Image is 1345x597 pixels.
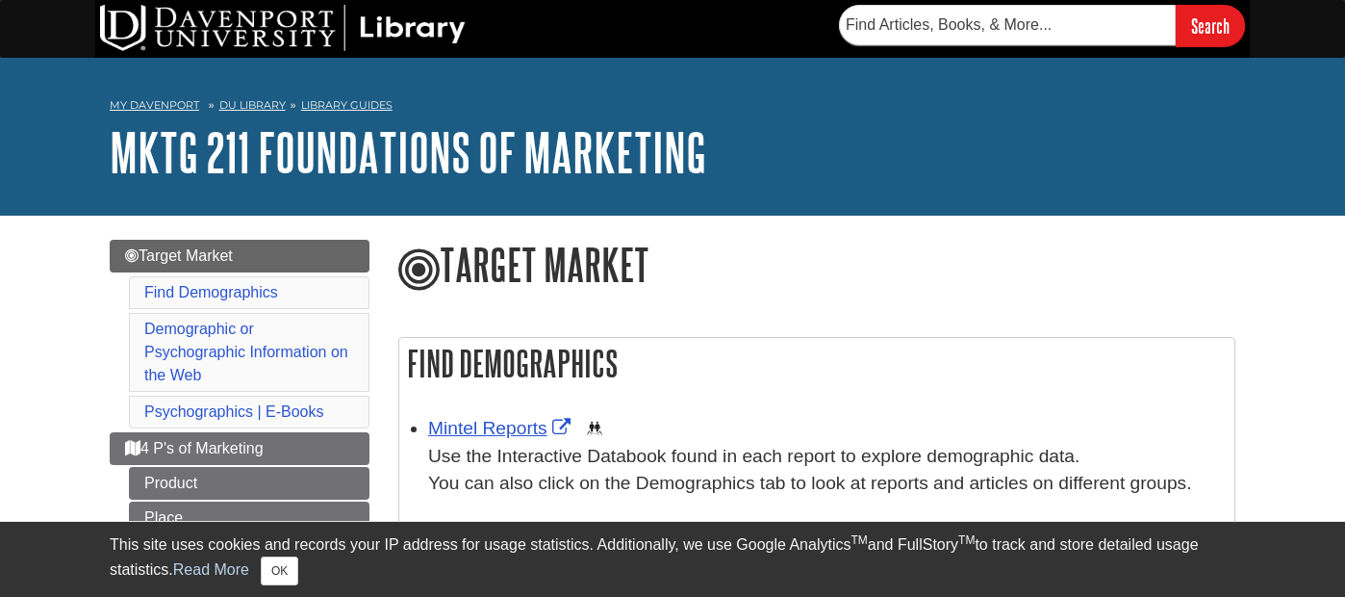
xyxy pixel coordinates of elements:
img: DU Library [100,5,466,51]
button: Close [261,557,298,585]
h1: Target Market [398,240,1235,294]
input: Search [1176,5,1245,46]
sup: TM [958,533,975,547]
a: Link opens in new window [428,418,575,438]
a: Product [129,467,369,500]
img: Demographics [587,421,602,436]
a: Place [129,502,369,534]
a: 4 P's of Marketing [110,432,369,465]
input: Find Articles, Books, & More... [839,5,1176,45]
a: My Davenport [110,97,199,114]
span: Target Market [125,247,233,264]
sup: TM [850,533,867,547]
nav: breadcrumb [110,92,1235,123]
div: This site uses cookies and records your IP address for usage statistics. Additionally, we use Goo... [110,533,1235,585]
a: Demographic or Psychographic Information on the Web [144,321,348,383]
a: Target Market [110,240,369,273]
a: Read More [173,561,249,578]
a: Find Demographics [144,284,278,300]
a: Library Guides [301,98,393,112]
h2: Find Demographics [399,338,1234,389]
a: DU Library [219,98,286,112]
form: Searches DU Library's articles, books, and more [839,5,1245,46]
div: Use the Interactive Databook found in each report to explore demographic data. You can also click... [428,443,1225,526]
span: 4 P's of Marketing [125,440,264,456]
a: Psychographics | E-Books [144,403,323,420]
a: MKTG 211 Foundations of Marketing [110,122,706,182]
